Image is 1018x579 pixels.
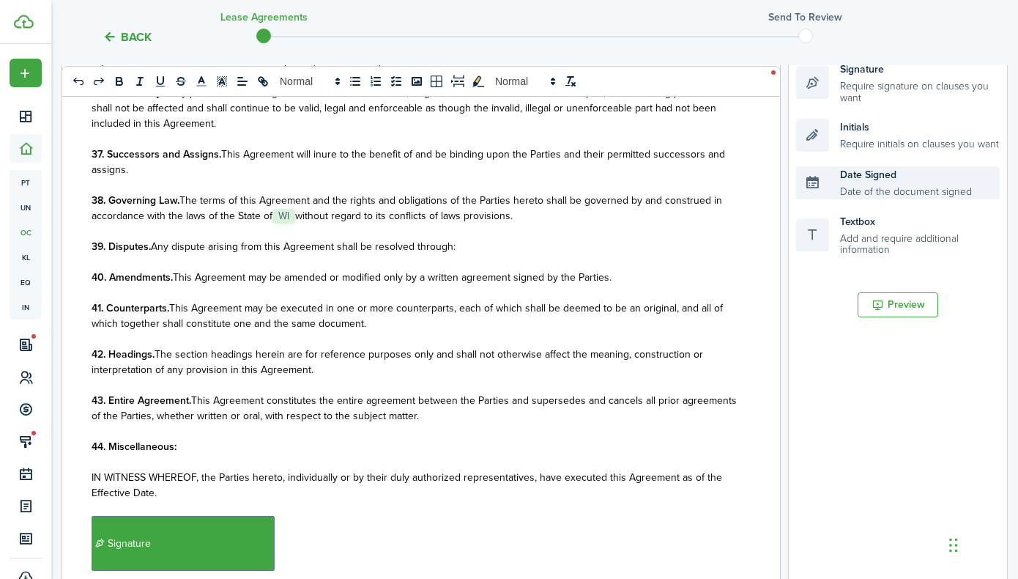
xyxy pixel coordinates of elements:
[10,295,42,320] a: in
[173,270,612,285] span: This Agreement may be amended or modified only by a written agreement signed by the Parties.
[220,10,308,25] h3: Lease Agreements
[10,59,42,87] button: Open menu
[92,270,173,285] strong: 40. Amendments.
[406,73,427,90] button: image
[949,523,958,567] div: Drag
[130,73,150,90] button: italic
[92,193,179,208] strong: 38. Governing Law.
[92,347,155,362] strong: 42. Headings.
[92,85,721,131] span: If any provision of this Agreement is held to be invalid, illegal or unenforceable in whole or in...
[92,193,722,224] span: The terms of this Agreement and the rights and obligations of the Parties hereto shall be governe...
[92,439,177,454] strong: 44. Miscellaneous:
[10,270,42,295] a: eq
[10,195,42,220] a: un
[92,300,723,331] span: This Agreement may be executed in one or more counterparts, each of which shall be deemed to be a...
[945,509,1018,579] iframe: Chat Widget
[386,73,406,90] button: list: check
[365,73,386,90] button: list: ordered
[427,73,447,90] button: table-better
[10,220,42,245] a: oc
[560,73,581,90] button: clean
[345,73,365,90] button: list: bullet
[253,73,273,90] button: link
[171,73,191,90] button: strike
[92,470,722,501] span: IN WITNESS WHEREOF, the Parties hereto, individually or by their duly authorized representatives,...
[468,73,488,90] button: toggleMarkYellow: markYellow
[89,73,109,90] button: redo: redo
[14,15,34,29] img: TenantCloud
[92,147,725,177] span: This Agreement will inure to the benefit of and be binding upon the Parties and their permitted s...
[109,73,130,90] button: bold
[68,73,89,90] button: undo: undo
[858,292,938,317] button: Preview
[272,209,295,224] span: WI
[10,245,42,270] a: kl
[92,147,221,162] strong: 37. Successors and Assigns.
[92,393,737,424] span: This Agreement constitutes the entire agreement between the Parties and supersedes and cancels al...
[295,208,513,224] span: without regard to its conflicts of laws provisions.
[92,239,151,254] strong: 39. Disputes.
[10,170,42,195] a: pt
[92,300,169,316] strong: 41. Counterparts.
[150,73,171,90] button: underline
[768,10,842,25] h3: Send to review
[92,347,703,377] span: The section headings herein are for reference purposes only and shall not otherwise affect the me...
[103,29,152,45] button: Back
[92,393,191,408] strong: 43. Entire Agreement.
[447,73,468,90] button: pageBreak
[151,239,456,254] span: Any dispute arising from this Agreement shall be resolved through:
